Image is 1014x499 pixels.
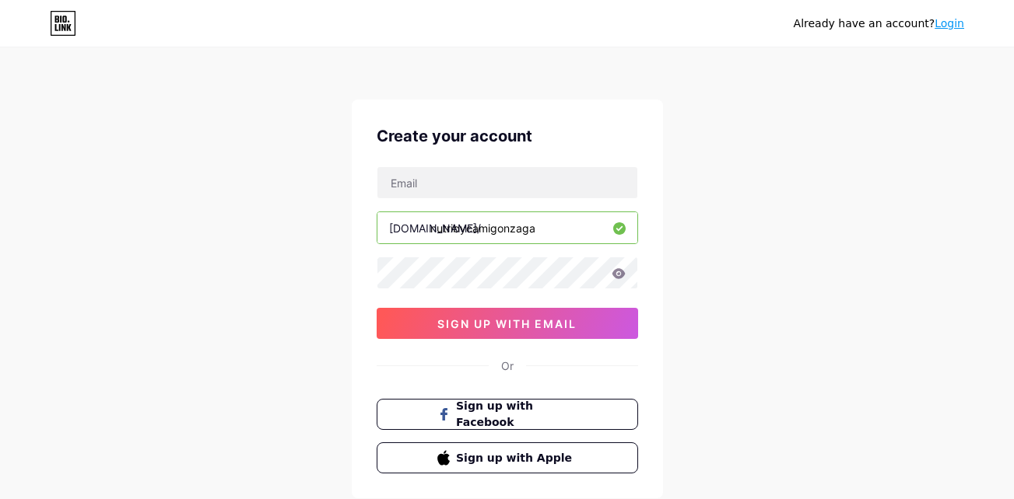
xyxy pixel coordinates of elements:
input: Email [377,167,637,198]
span: Sign up with Facebook [456,398,577,431]
div: [DOMAIN_NAME]/ [389,220,481,236]
div: Create your account [377,124,638,148]
a: Login [935,17,964,30]
span: Sign up with Apple [456,450,577,466]
span: sign up with email [437,317,577,330]
div: Already have an account? [794,16,964,32]
div: Or [501,358,514,374]
button: Sign up with Facebook [377,399,638,430]
button: Sign up with Apple [377,442,638,473]
input: username [377,212,637,243]
button: sign up with email [377,308,638,339]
